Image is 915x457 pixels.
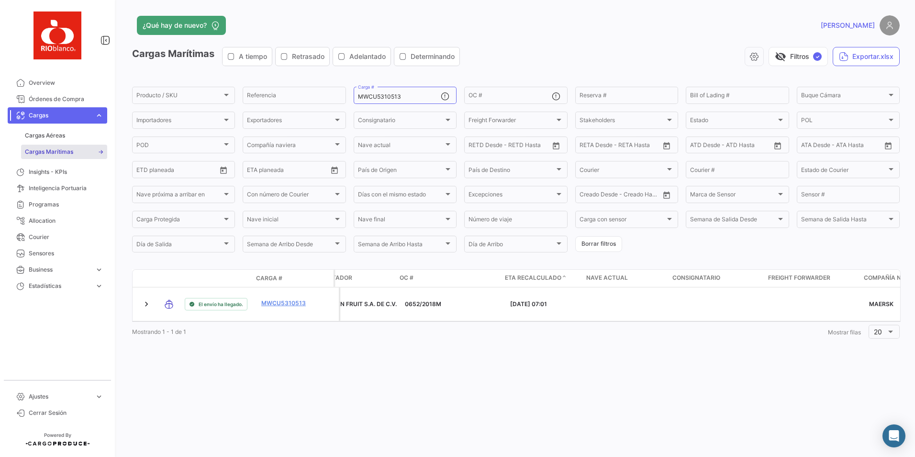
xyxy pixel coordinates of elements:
span: Cargas Aéreas [25,131,65,140]
input: Hasta [603,143,642,150]
button: visibility_offFiltros✓ [769,47,828,66]
img: rio_blanco.jpg [33,11,81,59]
input: Desde [580,143,597,150]
button: Open calendar [216,163,231,177]
button: Open calendar [549,138,563,153]
span: Día de Arribo [469,242,554,249]
span: Carga Protegida [136,217,222,224]
button: Open calendar [659,138,674,153]
span: Marca de Sensor [690,193,776,199]
span: Mostrando 1 - 1 de 1 [132,328,186,335]
span: Allocation [29,217,103,225]
input: Hasta [492,143,531,150]
button: Open calendar [770,138,785,153]
datatable-header-cell: Importador [310,270,396,287]
span: Cargas [29,111,91,120]
span: Buque Cámara [801,93,887,100]
span: Sensores [29,249,103,258]
span: Estado [690,118,776,125]
button: Borrar filtros [575,236,622,252]
datatable-header-cell: Freight Forwarder [764,270,860,287]
span: Órdenes de Compra [29,95,103,103]
span: expand_more [95,282,103,290]
button: Retrasado [276,47,329,66]
span: Semana de Arribo Hasta [358,242,444,249]
span: Compañía naviera [247,143,333,150]
input: ATA Hasta [837,143,875,150]
span: A tiempo [239,52,267,61]
span: El envío ha llegado. [199,300,243,308]
span: Días con el mismo estado [358,193,444,199]
span: Carga con sensor [580,217,665,224]
span: ETA Recalculado [505,274,561,282]
span: Determinando [411,52,455,61]
a: Órdenes de Compra [8,91,107,107]
span: Producto / SKU [136,93,222,100]
span: Exportadores [247,118,333,125]
datatable-header-cell: Modo de Transporte [152,274,176,282]
span: Courier [29,233,103,241]
button: ¿Qué hay de nuevo? [137,16,226,35]
span: Inteligencia Portuaria [29,184,103,193]
span: Nave inicial [247,217,333,224]
span: Freight Forwarder [469,118,554,125]
input: ATD Hasta [727,143,765,150]
span: Business [29,265,91,274]
button: Open calendar [659,188,674,202]
span: Con número de Courier [247,193,333,199]
span: Mostrar filas [828,329,861,336]
span: ACUMEN FRUIT S.A. DE C.V. [319,300,397,308]
span: ¿Qué hay de nuevo? [143,21,207,30]
datatable-header-cell: Consignatario [669,270,764,287]
input: Desde [469,143,486,150]
span: Cerrar Sesión [29,409,103,417]
span: Overview [29,79,103,87]
p: 0652/2018M [405,300,502,308]
datatable-header-cell: OC # [396,270,501,287]
input: Hasta [160,168,199,174]
span: OC # [400,274,413,282]
input: ATD Desde [690,143,720,150]
span: Excepciones [469,193,554,199]
a: Cargas Marítimas [21,145,107,159]
span: Estadísticas [29,282,91,290]
datatable-header-cell: Póliza [310,274,334,282]
button: Open calendar [881,138,895,153]
span: [DATE] 07:01 [510,300,547,308]
span: Semana de Arribo Desde [247,242,333,249]
a: Expand/Collapse Row [142,299,151,309]
button: Open calendar [327,163,342,177]
button: Exportar.xlsx [833,47,900,66]
input: Hasta [271,168,309,174]
span: Semana de Salida Desde [690,217,776,224]
span: MAERSK [869,300,893,308]
span: Cargas Marítimas [25,148,73,156]
span: Stakeholders [580,118,665,125]
span: visibility_off [775,51,786,62]
button: A tiempo [223,47,272,66]
a: Inteligencia Portuaria [8,180,107,196]
button: Determinando [394,47,459,66]
input: Creado Hasta [621,193,659,199]
a: Cargas Aéreas [21,128,107,143]
a: Overview [8,75,107,91]
div: Abrir Intercom Messenger [882,424,905,447]
input: Desde [247,168,264,174]
span: País de Destino [469,168,554,174]
span: [PERSON_NAME] [821,21,875,30]
span: Nave actual [358,143,444,150]
span: Carga # [256,274,282,283]
a: MWCU5310513 [261,299,311,308]
input: ATA Desde [801,143,830,150]
span: Estado de Courier [801,168,887,174]
a: Insights - KPIs [8,164,107,180]
span: Retrasado [292,52,324,61]
button: Adelantado [333,47,391,66]
datatable-header-cell: Estado de Envio [176,274,252,282]
span: Nave final [358,217,444,224]
input: Desde [136,168,154,174]
span: Consignatario [358,118,444,125]
datatable-header-cell: Carga # [252,270,310,286]
datatable-header-cell: Nave actual [582,270,669,287]
span: expand_more [95,111,103,120]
